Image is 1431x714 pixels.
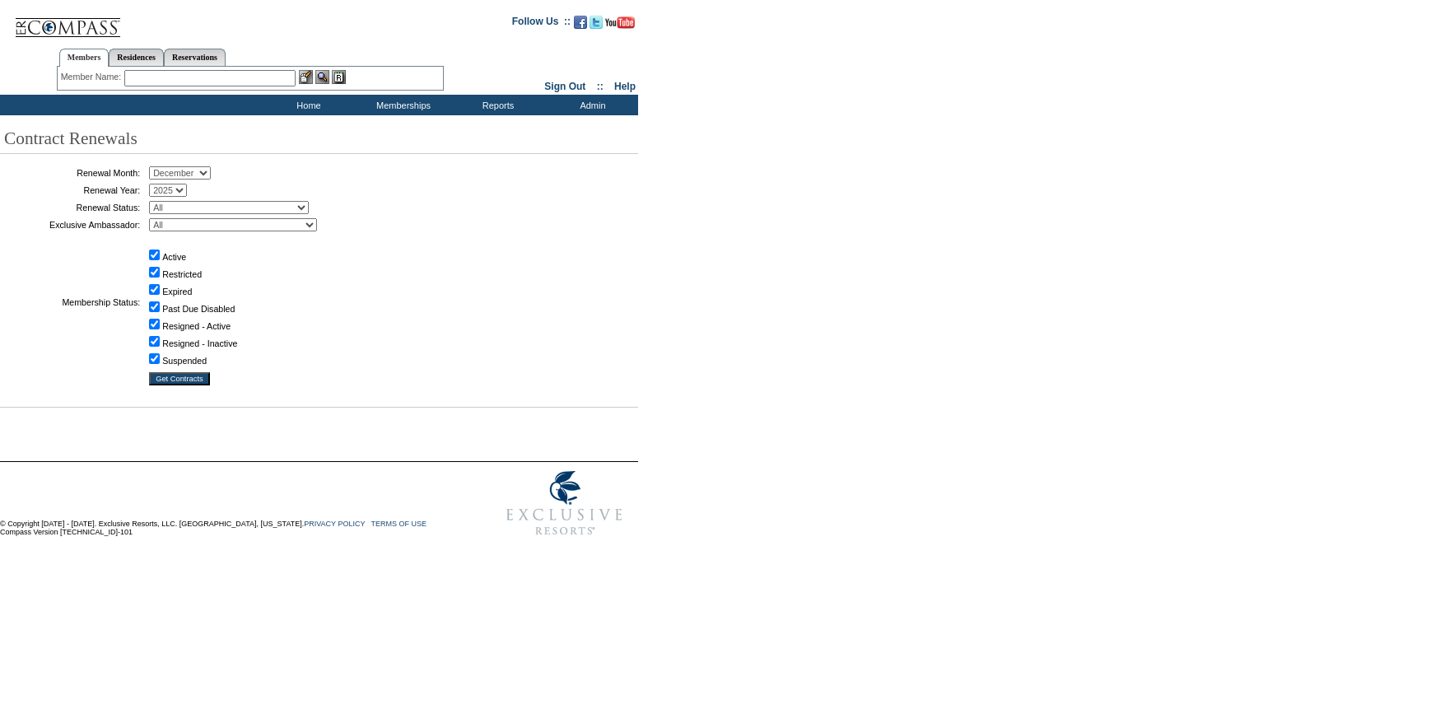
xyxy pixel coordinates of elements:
td: Follow Us :: [512,14,571,34]
a: Sign Out [544,81,585,92]
a: Become our fan on Facebook [574,21,587,30]
img: b_edit.gif [299,70,313,84]
div: Member Name: [61,70,124,84]
a: Reservations [164,49,226,66]
a: Follow us on Twitter [590,21,603,30]
td: Exclusive Ambassador: [4,218,140,231]
label: Restricted [162,269,202,279]
img: Become our fan on Facebook [574,16,587,29]
td: Renewal Year: [4,184,140,197]
label: Active [162,252,186,262]
input: Get Contracts [149,372,210,385]
img: Exclusive Resorts [491,462,638,544]
a: PRIVACY POLICY [304,520,365,528]
a: TERMS OF USE [371,520,427,528]
a: Help [614,81,636,92]
td: Home [259,95,354,115]
a: Subscribe to our YouTube Channel [605,21,635,30]
td: Reports [449,95,543,115]
label: Resigned - Active [162,321,231,331]
label: Suspended [162,356,207,366]
span: :: [597,81,604,92]
a: Members [59,49,110,67]
img: Reservations [332,70,346,84]
label: Past Due Disabled [162,304,235,314]
label: Expired [162,287,192,296]
td: Admin [543,95,638,115]
label: Resigned - Inactive [162,338,237,348]
img: View [315,70,329,84]
img: Subscribe to our YouTube Channel [605,16,635,29]
a: Residences [109,49,164,66]
img: Follow us on Twitter [590,16,603,29]
td: Memberships [354,95,449,115]
img: Compass Home [14,4,121,38]
td: Renewal Month: [4,166,140,180]
td: Membership Status: [4,236,140,368]
td: Renewal Status: [4,201,140,214]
